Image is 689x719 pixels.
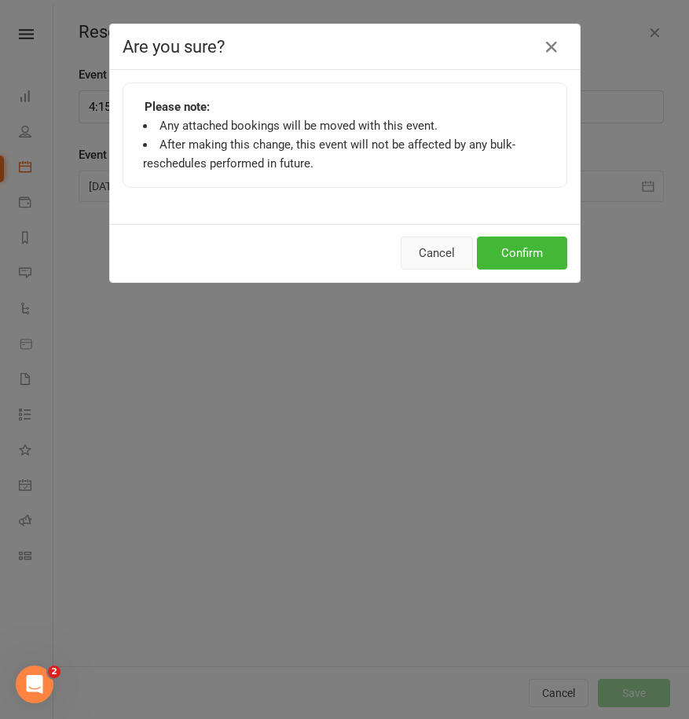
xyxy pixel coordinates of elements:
[16,666,53,703] iframe: Intercom live chat
[143,116,547,135] li: Any attached bookings will be moved with this event.
[477,237,567,270] button: Confirm
[123,37,567,57] h4: Are you sure?
[401,237,473,270] button: Cancel
[143,135,547,173] li: After making this change, this event will not be affected by any bulk-reschedules performed in fu...
[145,97,210,116] strong: Please note:
[539,35,564,60] button: Close
[48,666,60,678] span: 2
